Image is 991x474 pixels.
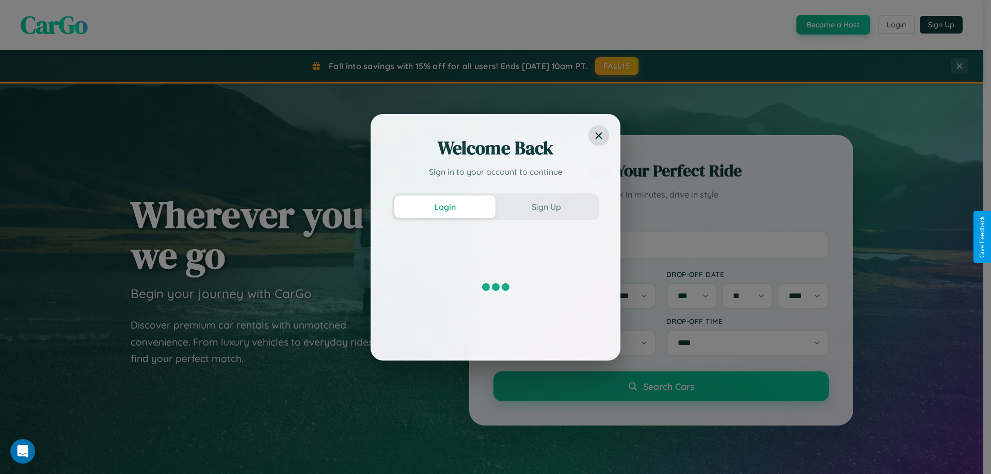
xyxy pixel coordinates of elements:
button: Sign Up [495,195,597,218]
button: Login [394,195,495,218]
iframe: Intercom live chat [10,439,35,464]
p: Sign in to your account to continue [392,166,599,178]
div: Give Feedback [979,216,986,258]
h2: Welcome Back [392,136,599,160]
